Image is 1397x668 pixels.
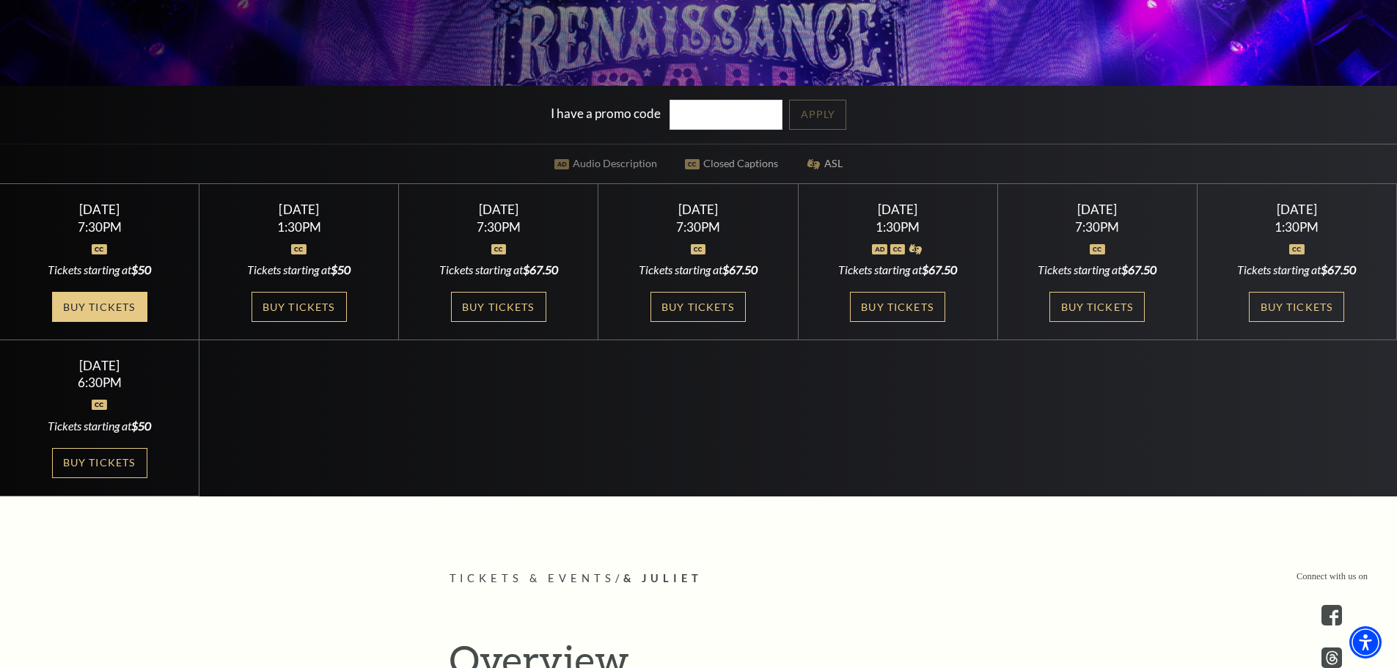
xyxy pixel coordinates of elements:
a: Buy Tickets [451,292,546,322]
span: $67.50 [722,263,758,276]
p: Connect with us on [1297,570,1368,584]
div: [DATE] [217,202,381,217]
div: 6:30PM [18,376,182,389]
span: & Juliet [623,572,703,584]
span: $67.50 [1321,263,1356,276]
a: Buy Tickets [1249,292,1344,322]
span: $50 [331,263,351,276]
div: Tickets starting at [18,262,182,278]
a: facebook - open in a new tab [1321,605,1342,625]
div: Tickets starting at [417,262,581,278]
div: 7:30PM [1015,221,1179,233]
p: / [450,570,948,588]
span: $67.50 [922,263,957,276]
div: 7:30PM [417,221,581,233]
div: 7:30PM [616,221,780,233]
div: Tickets starting at [815,262,980,278]
span: Tickets & Events [450,572,616,584]
div: [DATE] [18,202,182,217]
div: 1:30PM [217,221,381,233]
div: Accessibility Menu [1349,626,1382,658]
span: $50 [131,419,151,433]
div: 1:30PM [1215,221,1379,233]
div: [DATE] [815,202,980,217]
div: 1:30PM [815,221,980,233]
a: Buy Tickets [650,292,746,322]
div: [DATE] [417,202,581,217]
div: Tickets starting at [1015,262,1179,278]
span: $50 [131,263,151,276]
div: [DATE] [18,358,182,373]
div: Tickets starting at [18,418,182,434]
a: Buy Tickets [1049,292,1145,322]
div: [DATE] [1215,202,1379,217]
span: $67.50 [523,263,558,276]
div: Tickets starting at [217,262,381,278]
a: Buy Tickets [252,292,347,322]
div: Tickets starting at [1215,262,1379,278]
div: Tickets starting at [616,262,780,278]
a: Buy Tickets [52,448,147,478]
div: [DATE] [1015,202,1179,217]
a: Buy Tickets [850,292,945,322]
a: Buy Tickets [52,292,147,322]
a: threads.com - open in a new tab [1321,647,1342,668]
div: [DATE] [616,202,780,217]
span: $67.50 [1121,263,1156,276]
div: 7:30PM [18,221,182,233]
label: I have a promo code [551,106,661,121]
